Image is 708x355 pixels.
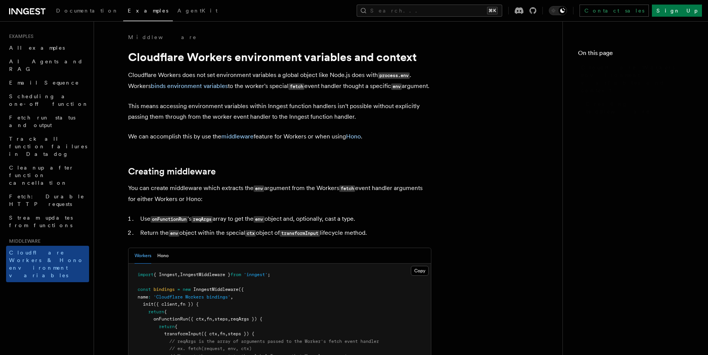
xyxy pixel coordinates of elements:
[280,230,320,237] code: transformInput
[138,294,148,300] span: name
[9,93,89,107] span: Scheduling a one-off function
[238,287,244,292] span: ({
[9,58,83,72] span: AI Agents and RAG
[169,230,179,237] code: env
[177,8,218,14] span: AgentKit
[138,272,154,277] span: import
[268,272,270,277] span: ;
[230,294,233,300] span: ,
[128,166,216,177] a: Creating middleware
[220,331,225,336] span: fn
[357,5,502,17] button: Search...⌘K
[254,185,264,192] code: env
[230,316,262,322] span: reqArgs }) {
[9,165,74,186] span: Cleanup after function cancellation
[138,214,431,225] li: Use 's array to get the object and, optionally, cast a type.
[52,2,123,20] a: Documentation
[244,272,268,277] span: 'inngest'
[138,228,431,239] li: Return the object within the special object of lifecycle method.
[6,238,41,244] span: Middleware
[652,5,702,17] a: Sign Up
[254,216,264,223] code: env
[346,133,361,140] a: Hono
[9,45,65,51] span: All examples
[580,5,649,17] a: Contact sales
[215,316,228,322] span: steps
[228,331,254,336] span: steps }) {
[169,339,379,344] span: // reqArgs is the array of arguments passed to the Worker's fetch event handler
[6,246,89,282] a: Cloudflare Workers & Hono environment variables
[378,72,410,79] code: process.env
[6,161,89,190] a: Cleanup after function cancellation
[180,272,230,277] span: InngestMiddleware }
[207,316,212,322] span: fn
[128,131,431,142] p: We can accomplish this by use the feature for Workers or when using .
[6,41,89,55] a: All examples
[6,211,89,232] a: Stream updates from functions
[6,90,89,111] a: Scheduling a one-off function
[135,248,151,264] button: Workers
[128,33,197,41] a: Middleware
[9,115,75,128] span: Fetch run status and output
[191,216,213,223] code: reqArgs
[143,302,154,307] span: init
[154,302,177,307] span: ({ client
[586,100,693,115] span: Creating middleware
[193,287,238,292] span: InngestMiddleware
[154,316,188,322] span: onFunctionRun
[138,287,151,292] span: const
[164,331,201,336] span: transformInput
[245,230,256,237] code: ctx
[549,6,567,15] button: Toggle dark mode
[56,8,119,14] span: Documentation
[225,331,228,336] span: ,
[183,287,191,292] span: new
[578,49,693,61] h4: On this page
[128,183,431,204] p: You can create middleware which extracts the argument from the Workers event handler arguments fo...
[164,309,167,314] span: {
[151,82,228,90] a: binds environment variables
[6,55,89,76] a: AI Agents and RAG
[9,80,79,86] span: Email Sequence
[157,248,169,264] button: Hono
[583,97,693,118] a: Creating middleware
[204,316,207,322] span: ,
[411,266,429,276] button: Copy
[221,133,254,140] a: middleware
[159,324,175,329] span: return
[6,132,89,161] a: Track all function failures in Datadog
[487,7,498,14] kbd: ⌘K
[288,83,304,90] code: fetch
[175,324,177,329] span: {
[128,8,168,14] span: Examples
[128,101,431,122] p: This means accessing environment variables within Inngest function handlers isn't possible withou...
[148,294,151,300] span: :
[128,50,431,64] h1: Cloudflare Workers environment variables and context
[148,309,164,314] span: return
[123,2,173,21] a: Examples
[9,215,73,228] span: Stream updates from functions
[6,76,89,90] a: Email Sequence
[217,331,220,336] span: ,
[9,193,85,207] span: Fetch: Durable HTTP requests
[188,316,204,322] span: ({ ctx
[177,272,180,277] span: ,
[154,272,177,277] span: { Inngest
[339,185,355,192] code: fetch
[150,216,188,223] code: onFunctionRun
[581,64,693,94] span: Cloudflare Workers environment variables and context
[6,33,33,39] span: Examples
[6,111,89,132] a: Fetch run status and output
[128,70,431,92] p: Cloudflare Workers does not set environment variables a global object like Node.js does with . Wo...
[154,294,230,300] span: 'Cloudflare Workers bindings'
[201,331,217,336] span: ({ ctx
[578,61,693,97] a: Cloudflare Workers environment variables and context
[154,287,175,292] span: bindings
[177,287,180,292] span: =
[9,136,87,157] span: Track all function failures in Datadog
[228,316,230,322] span: ,
[230,272,241,277] span: from
[9,250,84,278] span: Cloudflare Workers & Hono environment variables
[6,190,89,211] a: Fetch: Durable HTTP requests
[173,2,222,20] a: AgentKit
